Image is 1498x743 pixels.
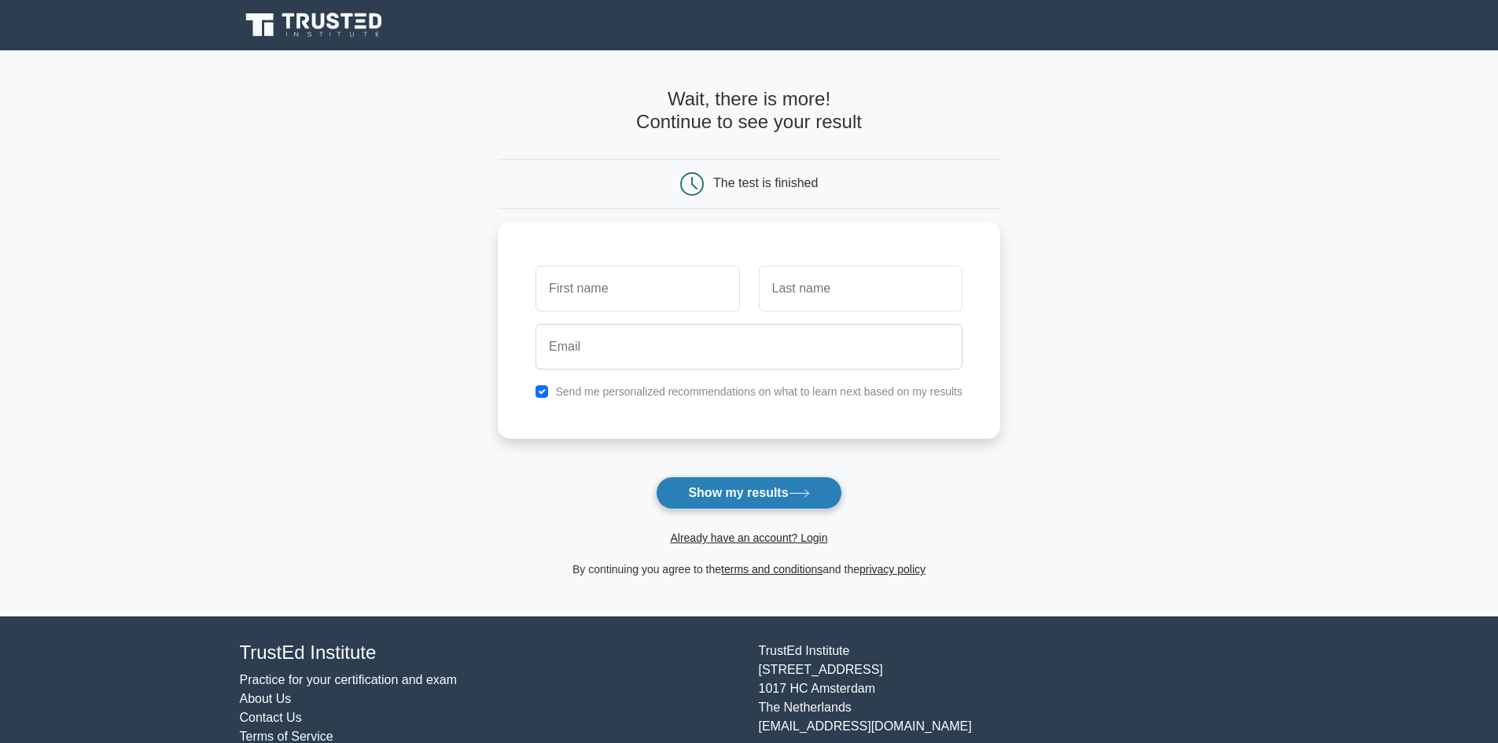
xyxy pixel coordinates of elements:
[859,563,926,576] a: privacy policy
[240,730,333,743] a: Terms of Service
[759,266,962,311] input: Last name
[536,324,962,370] input: Email
[240,692,292,705] a: About Us
[555,385,962,398] label: Send me personalized recommendations on what to learn next based on my results
[670,532,827,544] a: Already have an account? Login
[240,673,458,686] a: Practice for your certification and exam
[713,176,818,189] div: The test is finished
[240,642,740,664] h4: TrustEd Institute
[240,711,302,724] a: Contact Us
[721,563,823,576] a: terms and conditions
[498,88,1000,134] h4: Wait, there is more! Continue to see your result
[536,266,739,311] input: First name
[488,560,1010,579] div: By continuing you agree to the and the
[656,476,841,509] button: Show my results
